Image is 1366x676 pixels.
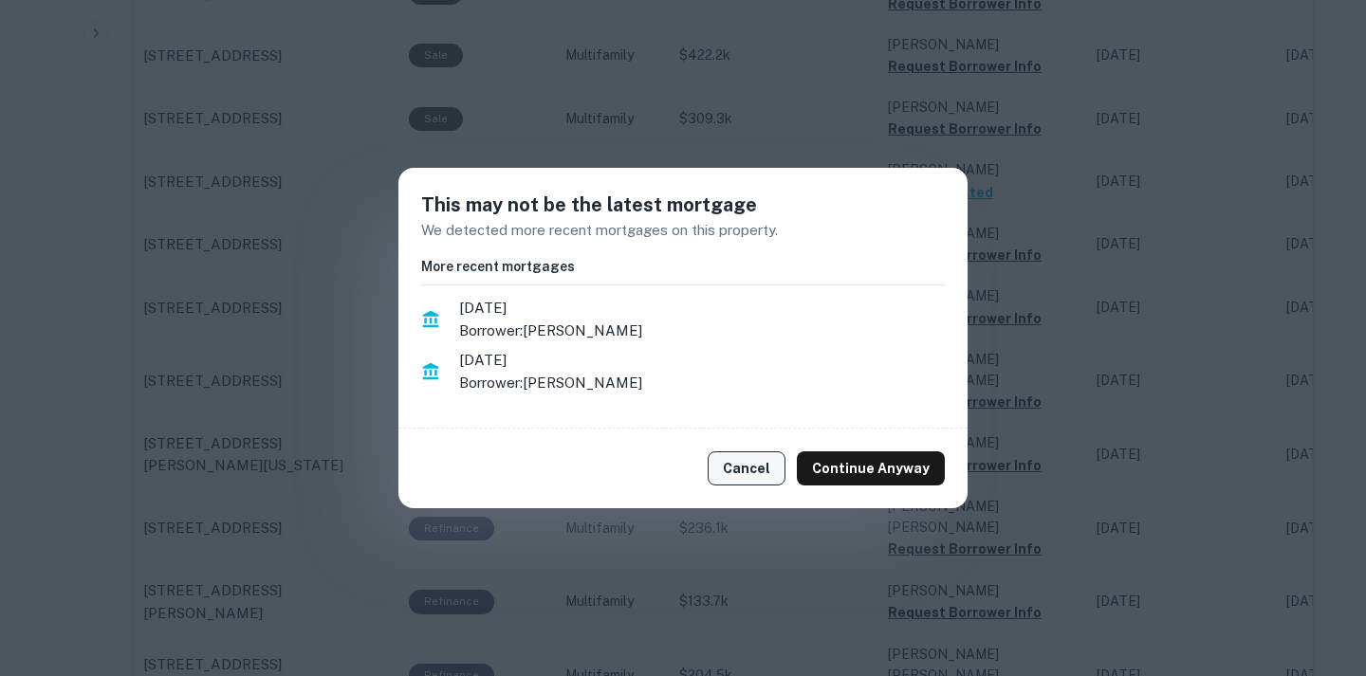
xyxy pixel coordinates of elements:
[421,256,945,277] h6: More recent mortgages
[459,372,945,394] p: Borrower: [PERSON_NAME]
[797,451,945,485] button: Continue Anyway
[459,320,945,342] p: Borrower: [PERSON_NAME]
[708,451,785,485] button: Cancel
[459,297,945,320] span: [DATE]
[459,349,945,372] span: [DATE]
[421,219,945,242] p: We detected more recent mortgages on this property.
[421,191,945,219] h5: This may not be the latest mortgage
[1271,524,1366,615] iframe: Chat Widget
